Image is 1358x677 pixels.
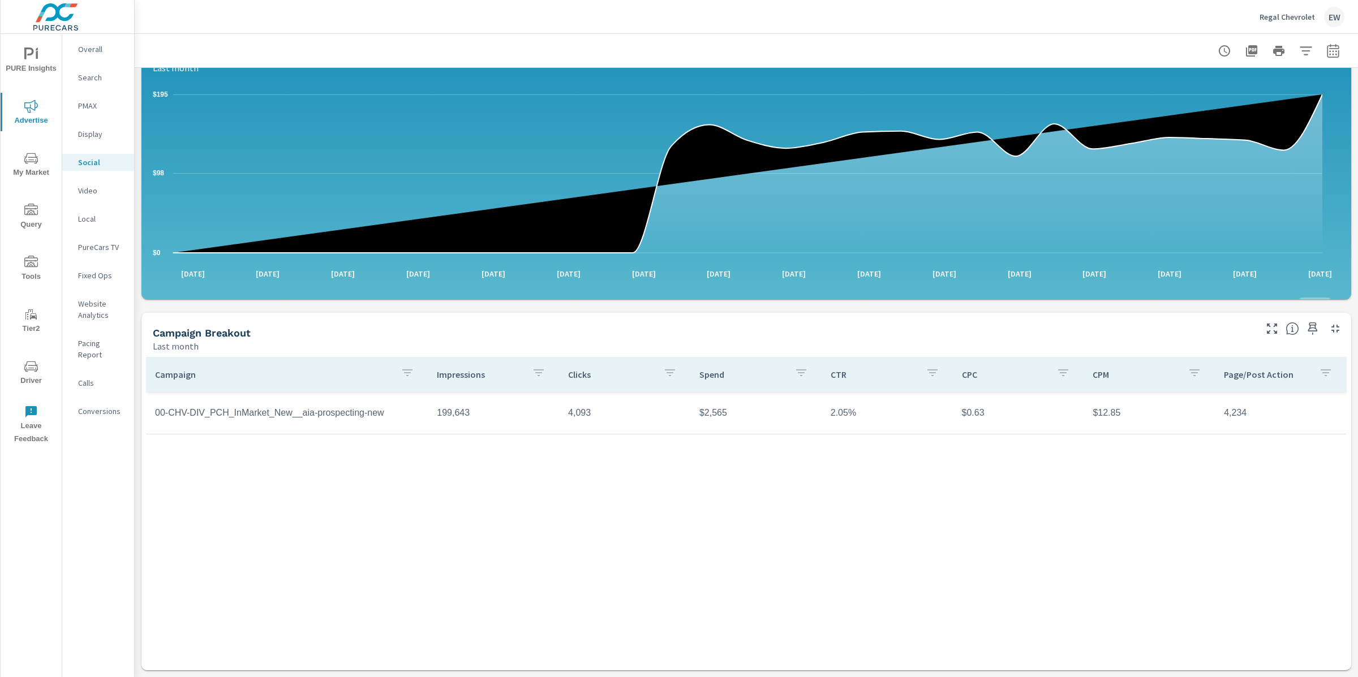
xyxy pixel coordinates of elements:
p: [DATE] [248,268,287,279]
div: PureCars TV [62,239,134,256]
button: Minimize Widget [1326,320,1344,338]
div: EW [1324,7,1344,27]
p: Pacing Report [78,338,125,360]
td: $2,565 [690,399,822,427]
div: nav menu [1,34,62,450]
p: Display [78,128,125,140]
td: 4,234 [1215,399,1346,427]
p: [DATE] [925,268,964,279]
p: CPM [1093,369,1179,380]
p: Overall [78,44,125,55]
button: Print Report [1267,40,1290,62]
div: Display [62,126,134,143]
p: Conversions [78,406,125,417]
td: 199,643 [428,399,559,427]
p: Social [78,157,125,168]
span: Driver [4,360,58,387]
div: Local [62,210,134,227]
p: Clicks [568,369,654,380]
p: PMAX [78,100,125,111]
span: PURE Insights [4,48,58,75]
button: Select Date Range [1322,40,1344,62]
p: Page/Post Action [1224,369,1310,380]
div: Pacing Report [62,335,134,363]
button: "Export Report to PDF" [1240,40,1263,62]
p: [DATE] [1000,268,1039,279]
p: [DATE] [849,268,889,279]
p: [DATE] [398,268,438,279]
p: Last month [153,61,199,75]
p: Local [78,213,125,225]
p: [DATE] [624,268,664,279]
p: [DATE] [173,268,213,279]
div: Calls [62,374,134,391]
div: Website Analytics [62,295,134,324]
p: Spend [699,369,785,380]
span: Save this to your personalized report [1304,320,1322,338]
p: [DATE] [1225,268,1265,279]
p: Regal Chevrolet [1260,12,1315,22]
p: Impressions [437,369,523,380]
p: Campaign [155,369,392,380]
h5: Campaign Breakout [153,327,251,339]
p: [DATE] [774,268,814,279]
p: Website Analytics [78,298,125,321]
text: $98 [153,169,164,177]
div: Overall [62,41,134,58]
p: [DATE] [323,268,363,279]
div: Video [62,182,134,199]
p: CPC [962,369,1048,380]
td: $12.85 [1084,399,1215,427]
p: Search [78,72,125,83]
p: Calls [78,377,125,389]
p: PureCars TV [78,242,125,253]
span: Query [4,204,58,231]
div: Social [62,154,134,171]
td: $0.63 [953,399,1084,427]
td: 2.05% [822,399,953,427]
text: $195 [153,90,168,98]
text: $0 [153,249,161,257]
span: This is a summary of Social performance results by campaign. Each column can be sorted. [1286,322,1299,335]
span: Tools [4,256,58,283]
p: Fixed Ops [78,270,125,281]
p: [DATE] [549,268,588,279]
div: Search [62,69,134,86]
span: Advertise [4,100,58,127]
p: [DATE] [699,268,738,279]
p: Video [78,185,125,196]
span: My Market [4,152,58,179]
div: Conversions [62,403,134,420]
p: [DATE] [1075,268,1114,279]
td: 00-CHV-DIV_PCH_InMarket_New__aia-prospecting-new [146,399,428,427]
div: PMAX [62,97,134,114]
p: CTR [831,369,917,380]
button: Make Fullscreen [1263,320,1281,338]
span: Tier2 [4,308,58,335]
span: Leave Feedback [4,405,58,446]
td: 4,093 [559,399,690,427]
div: Fixed Ops [62,267,134,284]
p: [DATE] [1300,268,1340,279]
p: [DATE] [474,268,513,279]
button: Apply Filters [1295,40,1317,62]
p: [DATE] [1150,268,1189,279]
p: Last month [153,339,199,353]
